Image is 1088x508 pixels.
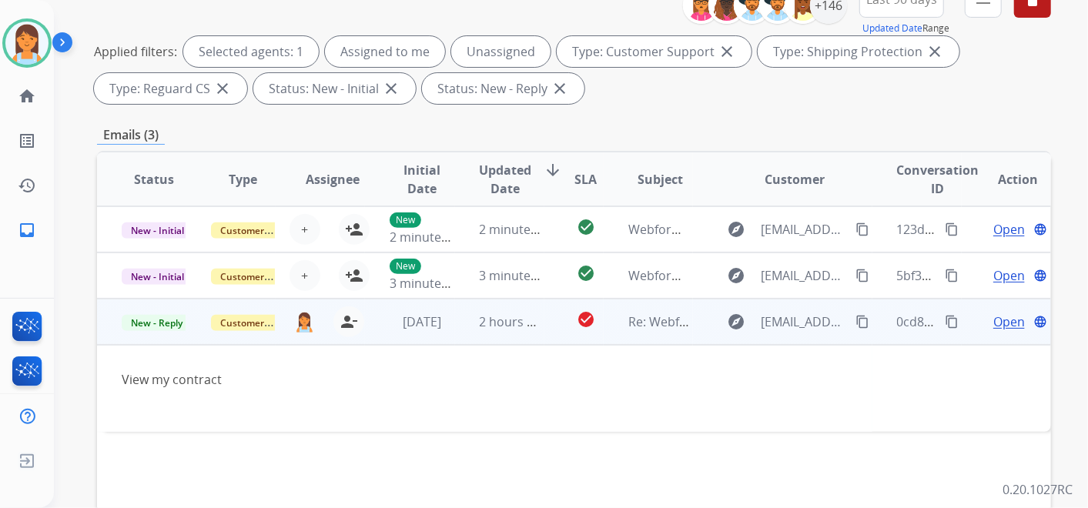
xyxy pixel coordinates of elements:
span: [EMAIL_ADDRESS][DOMAIN_NAME] [761,266,846,285]
p: Applied filters: [94,42,177,61]
span: Type [229,170,257,189]
span: + [301,266,308,285]
mat-icon: explore [727,220,745,239]
mat-icon: check_circle [577,264,595,282]
mat-icon: explore [727,266,745,285]
mat-icon: inbox [18,221,36,239]
span: Conversation ID [897,161,979,198]
span: Status [134,170,174,189]
div: Type: Shipping Protection [758,36,959,67]
span: Customer Support [211,222,311,239]
span: Updated Date [480,161,532,198]
mat-icon: content_copy [855,315,869,329]
span: 2 minutes ago [390,229,472,246]
span: Assignee [306,170,360,189]
div: Status: New - Initial [253,73,416,104]
mat-icon: explore [727,312,745,331]
mat-icon: close [551,79,569,98]
mat-icon: close [213,79,232,98]
span: 2 hours ago [480,313,549,330]
span: Open [993,266,1025,285]
span: 3 minutes ago [390,275,472,292]
mat-icon: history [18,176,36,195]
mat-icon: close [382,79,400,98]
mat-icon: arrow_downward [544,161,563,179]
mat-icon: close [718,42,736,61]
mat-icon: content_copy [945,222,959,236]
p: Emails (3) [97,125,165,145]
span: Webform from [EMAIL_ADDRESS][DOMAIN_NAME] on [DATE] [628,267,977,284]
span: Open [993,312,1025,331]
mat-icon: check_circle [577,218,595,236]
th: Action [962,152,1051,206]
mat-icon: language [1033,269,1047,282]
span: 2 minutes ago [480,221,562,238]
span: [EMAIL_ADDRESS][DOMAIN_NAME] [761,312,846,331]
mat-icon: content_copy [945,269,959,282]
span: [DATE] [403,313,441,330]
p: New [390,212,421,228]
div: Assigned to me [325,36,445,67]
button: + [290,214,320,245]
mat-icon: person_remove [340,312,358,331]
mat-icon: person_add [345,266,363,285]
div: View my contract [122,370,848,389]
div: Status: New - Reply [422,73,584,104]
span: SLA [574,170,597,189]
mat-icon: person_add [345,220,363,239]
button: + [290,260,320,291]
div: Type: Reguard CS [94,73,247,104]
span: Initial Date [390,161,454,198]
span: Subject [638,170,683,189]
span: New - Initial [122,222,193,239]
mat-icon: language [1033,222,1047,236]
span: Customer [765,170,825,189]
span: 3 minutes ago [480,267,562,284]
mat-icon: language [1033,315,1047,329]
span: New - Reply [122,315,192,331]
div: Type: Customer Support [557,36,752,67]
span: Customer Support [211,269,311,285]
img: avatar [5,22,49,65]
span: [EMAIL_ADDRESS][DOMAIN_NAME] [761,220,846,239]
span: Range [862,22,949,35]
span: Customer Support [211,315,311,331]
mat-icon: content_copy [945,315,959,329]
mat-icon: check_circle [577,310,595,329]
span: New - Initial [122,269,193,285]
p: New [390,259,421,274]
mat-icon: list_alt [18,132,36,150]
mat-icon: home [18,87,36,105]
mat-icon: content_copy [855,222,869,236]
span: + [301,220,308,239]
mat-icon: content_copy [855,269,869,282]
p: 0.20.1027RC [1003,480,1073,499]
mat-icon: close [926,42,944,61]
span: Open [993,220,1025,239]
div: Unassigned [451,36,551,67]
button: Updated Date [862,22,922,35]
div: Selected agents: 1 [183,36,319,67]
span: Re: Webform from [EMAIL_ADDRESS][DOMAIN_NAME] on [DATE] [628,313,998,330]
span: Webform from [EMAIL_ADDRESS][DOMAIN_NAME] on [DATE] [628,221,977,238]
img: agent-avatar [294,311,315,333]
